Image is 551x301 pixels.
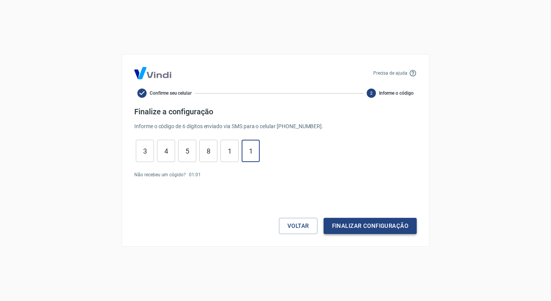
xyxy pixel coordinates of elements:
[324,218,417,234] button: Finalizar configuração
[150,90,192,97] span: Confirme seu celular
[370,91,372,96] text: 2
[379,90,414,97] span: Informe o código
[373,70,407,77] p: Precisa de ajuda
[134,67,171,79] img: Logo Vind
[134,107,417,116] h4: Finalize a configuração
[134,171,186,178] p: Não recebeu um cógido?
[189,171,201,178] p: 01 : 01
[134,122,417,130] p: Informe o código de 6 dígitos enviado via SMS para o celular [PHONE_NUMBER] .
[279,218,317,234] button: Voltar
